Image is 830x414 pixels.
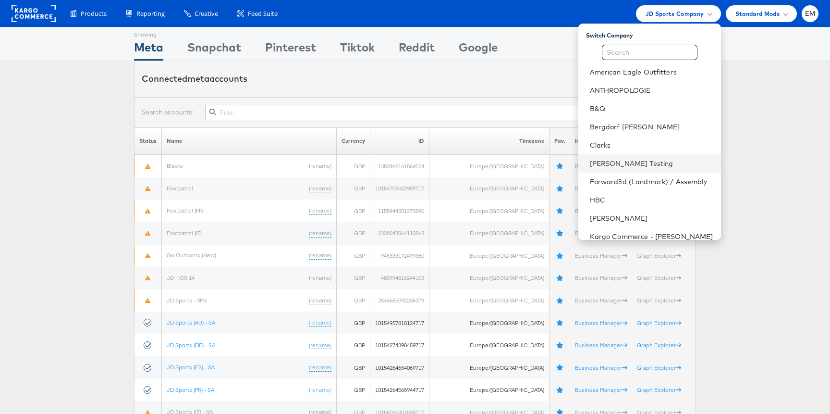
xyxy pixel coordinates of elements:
[187,39,241,61] div: Snapchat
[309,229,331,238] a: (rename)
[575,341,627,349] a: Business Manager
[370,200,429,222] td: 1155944501273890
[167,229,202,237] a: Footpatrol (IT)
[370,312,429,334] td: 10154957818124717
[337,155,370,177] td: GBP
[309,185,331,193] a: (rename)
[637,341,681,349] a: Graph Explorer
[602,45,697,60] input: Search
[370,245,429,267] td: 945333172499380
[429,200,549,222] td: Europe/[GEOGRAPHIC_DATA]
[337,289,370,312] td: GBP
[429,289,549,312] td: Europe/[GEOGRAPHIC_DATA]
[575,386,627,393] a: Business Manager
[167,364,215,371] a: JD Sports (ES) - SA
[637,297,681,304] a: Graph Explorer
[590,86,713,95] a: ANTHROPOLOGIE
[575,185,627,192] a: Business Manager
[637,274,681,281] a: Graph Explorer
[370,127,429,155] th: ID
[337,334,370,357] td: GBP
[429,334,549,357] td: Europe/[GEOGRAPHIC_DATA]
[370,379,429,401] td: 10154264565944717
[429,177,549,200] td: Europe/[GEOGRAPHIC_DATA]
[586,27,721,39] div: Switch Company
[136,9,165,18] span: Reporting
[575,297,627,304] a: Business Manager
[134,27,163,39] div: Showing
[370,334,429,357] td: 10154274398459717
[337,245,370,267] td: GBP
[429,155,549,177] td: Europe/[GEOGRAPHIC_DATA]
[337,177,370,200] td: GBP
[134,39,163,61] div: Meta
[805,11,816,17] span: EM
[167,162,183,169] a: Blacks
[429,267,549,289] td: Europe/[GEOGRAPHIC_DATA]
[309,207,331,215] a: (rename)
[590,195,713,205] a: HBC
[575,229,627,237] a: Business Manager
[337,267,370,289] td: GBP
[337,356,370,379] td: GBP
[142,73,247,85] div: Connected accounts
[637,386,681,393] a: Graph Explorer
[370,155,429,177] td: 1383968161864054
[205,105,688,120] input: Filter
[167,386,214,393] a: JD Sports (FR) - SA
[370,222,429,245] td: 2328043064110868
[370,177,429,200] td: 10154709502989717
[248,9,278,18] span: Feed Suite
[167,319,215,326] a: JD Sports (AU) - SA
[167,185,193,192] a: Footpatrol
[429,379,549,401] td: Europe/[GEOGRAPHIC_DATA]
[309,386,331,394] a: (rename)
[590,213,713,223] a: [PERSON_NAME]
[167,207,204,214] a: Footpatrol (FR)
[637,364,681,371] a: Graph Explorer
[167,274,195,281] a: JD | iOS 14
[337,312,370,334] td: GBP
[167,341,215,349] a: JD Sports (DE) - SA
[309,274,331,282] a: (rename)
[459,39,498,61] div: Google
[134,127,162,155] th: Status
[575,207,627,214] a: Business Manager
[575,274,627,281] a: Business Manager
[590,104,713,113] a: B&Q
[337,379,370,401] td: GBP
[309,364,331,372] a: (rename)
[309,162,331,170] a: (rename)
[81,9,107,18] span: Products
[429,222,549,245] td: Europe/[GEOGRAPHIC_DATA]
[167,251,216,259] a: Go Outdoors (New)
[399,39,435,61] div: Reddit
[637,252,681,259] a: Graph Explorer
[370,289,429,312] td: 2546585092206379
[590,67,713,77] a: American Eagle Outfitters
[735,9,780,19] span: Standard Mode
[167,297,207,304] a: JD Sports - 3PB
[590,177,713,187] a: Forward3d (Landmark) / Assembly
[195,9,218,18] span: Creative
[590,232,713,241] a: Kargo Commerce - [PERSON_NAME]
[429,356,549,379] td: Europe/[GEOGRAPHIC_DATA]
[590,159,713,168] a: [PERSON_NAME] Testing
[429,127,549,155] th: Timezone
[340,39,375,61] div: Tiktok
[429,245,549,267] td: Europe/[GEOGRAPHIC_DATA]
[337,222,370,245] td: GBP
[575,364,627,371] a: Business Manager
[590,122,713,132] a: Bergdorf [PERSON_NAME]
[309,319,331,327] a: (rename)
[575,163,627,170] a: Business Manager
[370,267,429,289] td: 480994816244103
[309,297,331,305] a: (rename)
[575,319,627,326] a: Business Manager
[429,312,549,334] td: Europe/[GEOGRAPHIC_DATA]
[637,319,681,326] a: Graph Explorer
[187,73,209,84] span: meta
[370,356,429,379] td: 10154264654069717
[309,341,331,350] a: (rename)
[337,200,370,222] td: GBP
